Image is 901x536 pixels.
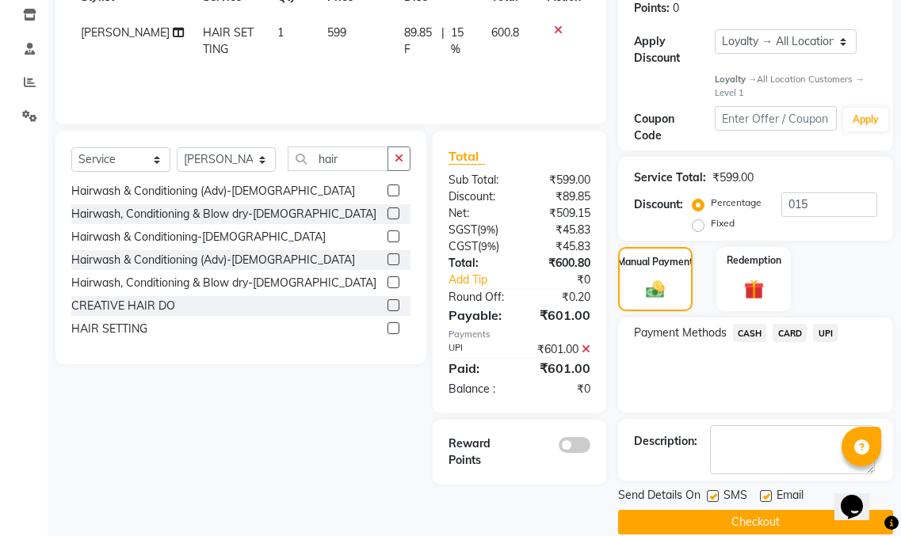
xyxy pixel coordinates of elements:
[634,169,706,186] div: Service Total:
[437,205,519,222] div: Net:
[618,487,701,507] span: Send Details On
[634,33,715,67] div: Apply Discount
[519,359,601,378] div: ₹601.00
[519,222,601,238] div: ₹45.83
[404,25,435,58] span: 89.85 F
[71,229,326,245] div: Hairwash & Conditioning-[DEMOGRAPHIC_DATA]
[288,146,388,171] input: Search or Scan
[634,325,727,341] span: Payment Methods
[491,25,519,40] span: 600.8
[711,216,735,230] label: Fixed
[715,106,837,131] input: Enter Offer / Coupon Code
[519,255,601,272] div: ₹600.80
[723,487,747,507] span: SMS
[617,255,693,269] label: Manual Payment
[711,196,762,210] label: Percentage
[71,275,376,291] div: Hairwash, Conditioning & Blow dry-[DEMOGRAPHIC_DATA]
[480,223,495,236] span: 9%
[437,172,519,188] div: Sub Total:
[437,289,519,306] div: Round Off:
[437,188,519,205] div: Discount:
[733,324,767,342] span: CASH
[449,148,485,165] span: Total
[738,277,770,302] img: _gift.svg
[773,324,807,342] span: CARD
[715,73,877,100] div: All Location Customers → Level 1
[441,25,445,58] span: |
[449,328,590,341] div: Payments
[481,240,496,253] span: 9%
[843,108,888,131] button: Apply
[618,510,893,534] button: Checkout
[437,341,519,358] div: UPI
[519,289,601,306] div: ₹0.20
[519,381,601,397] div: ₹0
[640,279,670,300] img: _cash.svg
[437,255,519,272] div: Total:
[437,272,533,288] a: Add Tip
[451,25,472,58] span: 15 %
[437,238,519,255] div: ( )
[203,25,254,56] span: HAIR SETTING
[437,435,519,469] div: Reward Points
[327,25,346,40] span: 599
[277,25,284,40] span: 1
[813,324,838,342] span: UPI
[71,183,355,200] div: Hairwash & Conditioning (Adv)-[DEMOGRAPHIC_DATA]
[449,239,478,253] span: CGST
[634,111,715,144] div: Coupon Code
[437,359,519,378] div: Paid:
[519,306,601,325] div: ₹601.00
[449,222,477,237] span: SGST
[533,272,602,288] div: ₹0
[519,205,601,222] div: ₹509.15
[71,206,376,222] div: Hairwash, Conditioning & Blow dry-[DEMOGRAPHIC_DATA]
[727,253,781,268] label: Redemption
[712,169,754,186] div: ₹599.00
[437,381,519,397] div: Balance :
[777,487,804,507] span: Email
[71,298,175,314] div: CREATIVE HAIR DO
[519,238,601,255] div: ₹45.83
[834,473,885,520] iframe: chat widget
[519,172,601,188] div: ₹599.00
[634,196,683,213] div: Discount:
[437,222,519,238] div: ( )
[71,252,355,268] div: Hairwash & Conditioning (Adv)-[DEMOGRAPHIC_DATA]
[81,25,170,40] span: [PERSON_NAME]
[71,321,147,337] div: HAIR SETTING
[519,188,601,205] div: ₹89.85
[519,341,601,358] div: ₹601.00
[715,74,757,85] strong: Loyalty →
[634,433,697,450] div: Description:
[437,306,519,325] div: Payable:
